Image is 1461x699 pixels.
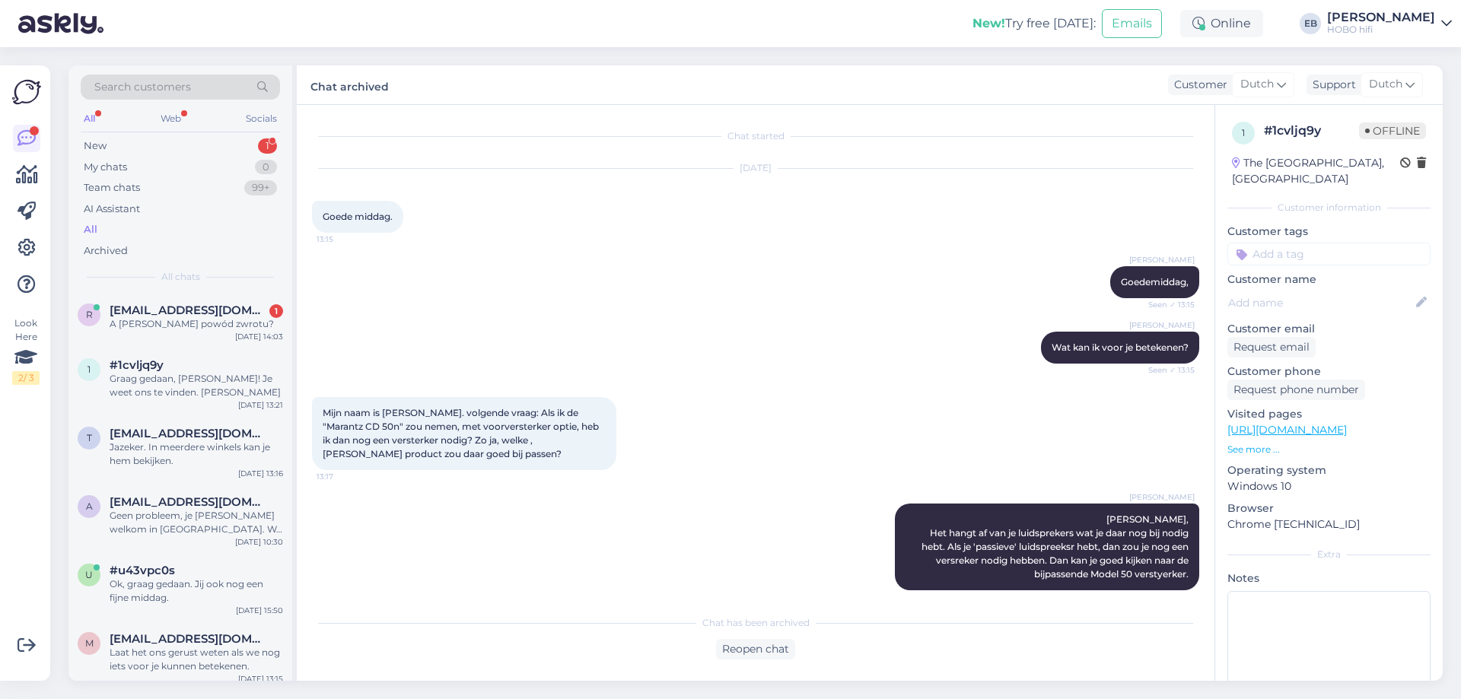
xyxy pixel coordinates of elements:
div: Support [1307,77,1356,93]
div: EB [1300,13,1321,34]
button: Emails [1102,9,1162,38]
div: [PERSON_NAME] [1327,11,1435,24]
div: Request email [1227,337,1316,357]
div: All [81,109,98,129]
label: Chat archived [310,75,389,95]
div: HOBO hifi [1327,24,1435,36]
div: Try free [DATE]: [972,14,1096,33]
div: Customer [1168,77,1227,93]
span: [PERSON_NAME] [1129,491,1195,503]
span: Seen ✓ 13:15 [1138,299,1195,310]
p: Browser [1227,500,1431,516]
span: [PERSON_NAME] [1129,254,1195,265]
p: Operating system [1227,462,1431,478]
span: arjan.t.hart@icloud.com [110,495,268,509]
span: Seen ✓ 13:18 [1138,591,1195,602]
div: New [84,138,107,154]
div: 99+ [244,180,277,195]
span: 1 [88,364,91,375]
p: Windows 10 [1227,478,1431,494]
div: Look Here [12,316,40,385]
div: All [84,222,97,237]
div: [DATE] 13:21 [238,399,283,411]
span: msanten57@gmail.com [110,632,268,646]
span: All chats [161,270,200,284]
span: 1 [1242,127,1245,138]
div: Ok, graag gedaan. Jij ook nog een fijne middag. [110,577,283,605]
p: Customer tags [1227,224,1431,240]
span: Goedemiddag, [1121,276,1189,288]
span: [PERSON_NAME], Het hangt af van je luidsprekers wat je daar nog bij nodig hebt. Als je 'passieve'... [921,513,1191,580]
span: 13:17 [317,471,374,482]
span: t [87,432,92,443]
div: Graag gedaan, [PERSON_NAME]! Je weet ons te vinden. [PERSON_NAME] [110,372,283,399]
div: Online [1180,10,1263,37]
div: Laat het ons gerust weten als we nog iets voor je kunnen betekenen. [110,646,283,673]
span: remigiusz1982@interia.pl [110,303,268,317]
div: 1 [258,138,277,154]
span: [PERSON_NAME] [1129,319,1195,331]
span: u [85,569,93,580]
div: The [GEOGRAPHIC_DATA], [GEOGRAPHIC_DATA] [1232,155,1400,187]
p: Notes [1227,570,1431,586]
input: Add a tag [1227,243,1431,265]
span: a [86,500,93,512]
span: #1cvljq9y [110,358,164,372]
div: [DATE] 15:50 [236,605,283,616]
span: r [86,309,93,320]
div: [DATE] 10:30 [235,536,283,548]
div: [DATE] 14:03 [235,331,283,342]
span: Seen ✓ 13:15 [1138,364,1195,376]
p: See more ... [1227,443,1431,456]
div: 0 [255,160,277,175]
div: # 1cvljq9y [1264,122,1359,140]
span: toor@upcmail.nl [110,427,268,440]
span: Goede middag. [323,211,393,222]
div: A [PERSON_NAME] powód zwrotu? [110,317,283,331]
div: Customer information [1227,201,1431,214]
div: Request phone number [1227,380,1365,400]
span: #u43vpc0s [110,564,175,577]
div: [DATE] 13:16 [238,468,283,479]
span: Search customers [94,79,191,95]
span: m [85,637,94,649]
span: Dutch [1240,76,1274,93]
div: Web [158,109,184,129]
div: [DATE] [312,161,1199,175]
input: Add name [1228,294,1413,311]
span: Wat kan ik voor je betekenen? [1052,342,1189,353]
p: Customer phone [1227,364,1431,380]
div: My chats [84,160,127,175]
div: Jazeker. In meerdere winkels kan je hem bekijken. [110,440,283,468]
p: Chrome [TECHNICAL_ID] [1227,516,1431,532]
div: 1 [269,304,283,318]
div: Team chats [84,180,140,195]
p: Visited pages [1227,406,1431,422]
a: [URL][DOMAIN_NAME] [1227,423,1347,437]
a: [PERSON_NAME]HOBO hifi [1327,11,1452,36]
div: Geen probleem, je [PERSON_NAME] welkom in [GEOGRAPHIC_DATA]. We hebben [PERSON_NAME] in het assor... [110,509,283,536]
img: Askly Logo [12,78,41,106]
span: Chat has been archived [702,616,810,630]
span: Offline [1359,122,1426,139]
div: Chat started [312,129,1199,143]
span: Dutch [1369,76,1402,93]
div: AI Assistant [84,202,140,217]
div: Extra [1227,548,1431,561]
span: Mijn naam is [PERSON_NAME]. volgende vraag: Als ik de "Marantz CD 50n" zou nemen, met voorverster... [323,407,601,459]
div: Socials [243,109,280,129]
span: 13:15 [317,234,374,245]
b: New! [972,16,1005,30]
div: Reopen chat [716,639,795,659]
p: Customer name [1227,272,1431,288]
p: Customer email [1227,321,1431,337]
div: Archived [84,243,128,259]
div: [DATE] 13:15 [238,673,283,685]
div: 2 / 3 [12,371,40,385]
